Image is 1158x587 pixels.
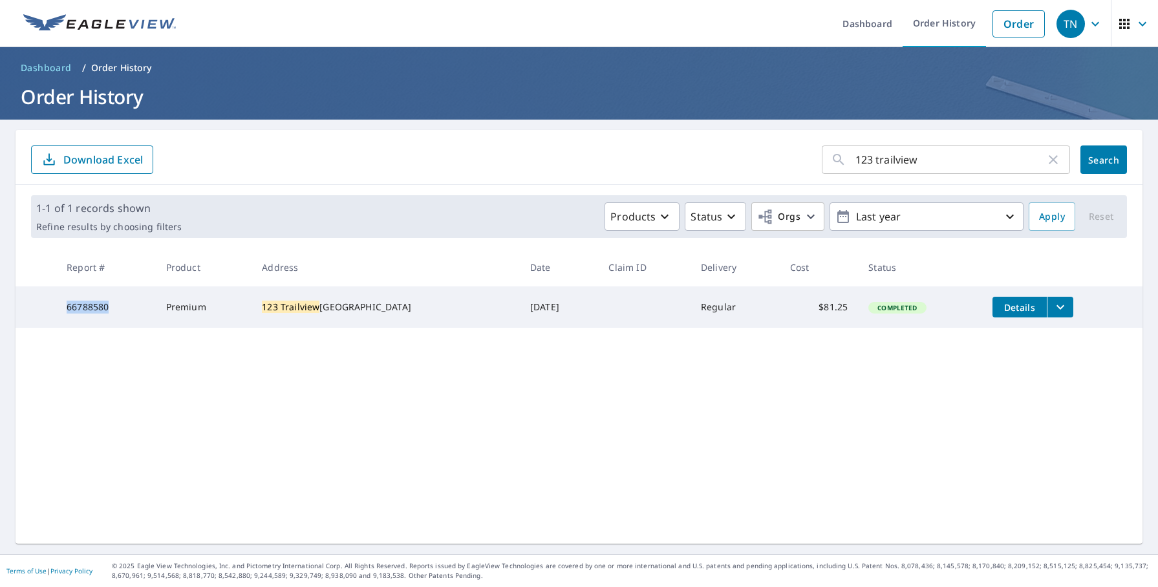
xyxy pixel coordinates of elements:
[1047,297,1073,317] button: filesDropdownBtn-66788580
[605,202,680,231] button: Products
[855,142,1045,178] input: Address, Report #, Claim ID, etc.
[262,301,509,314] div: [GEOGRAPHIC_DATA]
[691,286,780,328] td: Regular
[520,286,598,328] td: [DATE]
[112,561,1152,581] p: © 2025 Eagle View Technologies, Inc. and Pictometry International Corp. All Rights Reserved. Repo...
[851,206,1002,228] p: Last year
[36,221,182,233] p: Refine results by choosing filters
[156,248,252,286] th: Product
[252,248,520,286] th: Address
[31,145,153,174] button: Download Excel
[1000,301,1039,314] span: Details
[82,60,86,76] li: /
[262,301,319,313] mark: 123 Trailview
[691,209,722,224] p: Status
[1029,202,1075,231] button: Apply
[1080,145,1127,174] button: Search
[830,202,1024,231] button: Last year
[1056,10,1085,38] div: TN
[16,58,1142,78] nav: breadcrumb
[50,566,92,575] a: Privacy Policy
[36,200,182,216] p: 1-1 of 1 records shown
[691,248,780,286] th: Delivery
[6,567,92,575] p: |
[780,286,858,328] td: $81.25
[780,248,858,286] th: Cost
[858,248,982,286] th: Status
[16,83,1142,110] h1: Order History
[870,303,925,312] span: Completed
[1039,209,1065,225] span: Apply
[610,209,656,224] p: Products
[751,202,824,231] button: Orgs
[21,61,72,74] span: Dashboard
[56,286,156,328] td: 66788580
[91,61,152,74] p: Order History
[63,153,143,167] p: Download Excel
[156,286,252,328] td: Premium
[56,248,156,286] th: Report #
[685,202,746,231] button: Status
[6,566,47,575] a: Terms of Use
[757,209,800,225] span: Orgs
[992,10,1045,37] a: Order
[992,297,1047,317] button: detailsBtn-66788580
[520,248,598,286] th: Date
[598,248,690,286] th: Claim ID
[1091,154,1117,166] span: Search
[16,58,77,78] a: Dashboard
[23,14,176,34] img: EV Logo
